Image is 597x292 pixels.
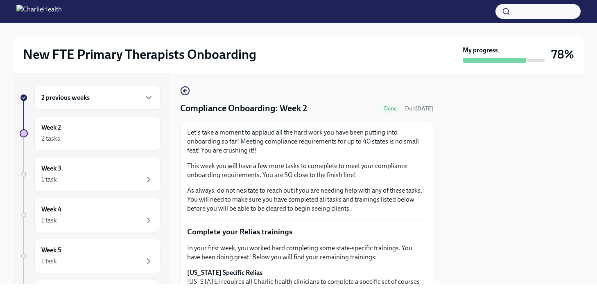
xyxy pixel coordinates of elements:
[41,216,57,225] div: 1 task
[415,105,433,112] strong: [DATE]
[187,227,426,237] p: Complete your Relias trainings
[187,128,426,155] p: Let's take a moment to applaud all the hard work you have been putting into onboarding so far! Me...
[187,269,262,276] strong: [US_STATE] Specific Relias
[41,164,61,173] h6: Week 3
[20,116,161,150] a: Week 22 tasks
[41,175,57,184] div: 1 task
[20,157,161,191] a: Week 31 task
[187,162,426,180] p: This week you will have a few more tasks to comeplete to meet your compliance onboarding requirem...
[23,46,256,63] h2: New FTE Primary Therapists Onboarding
[180,102,307,115] h4: Compliance Onboarding: Week 2
[20,198,161,232] a: Week 41 task
[41,123,61,132] h6: Week 2
[41,246,61,255] h6: Week 5
[405,105,433,112] span: Due
[463,46,498,55] strong: My progress
[379,106,402,112] span: Done
[187,244,426,262] p: In your first week, you worked hard completing some state-specific trainings. You have been doing...
[187,186,426,213] p: As always, do not hesitate to reach out if you are needing help with any of these tasks. You will...
[20,239,161,273] a: Week 51 task
[34,86,161,110] div: 2 previous weeks
[41,205,61,214] h6: Week 4
[41,257,57,266] div: 1 task
[405,105,433,112] span: August 30th, 2025 07:00
[41,134,60,143] div: 2 tasks
[16,5,62,18] img: CharlieHealth
[41,93,90,102] h6: 2 previous weeks
[551,47,574,62] h3: 78%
